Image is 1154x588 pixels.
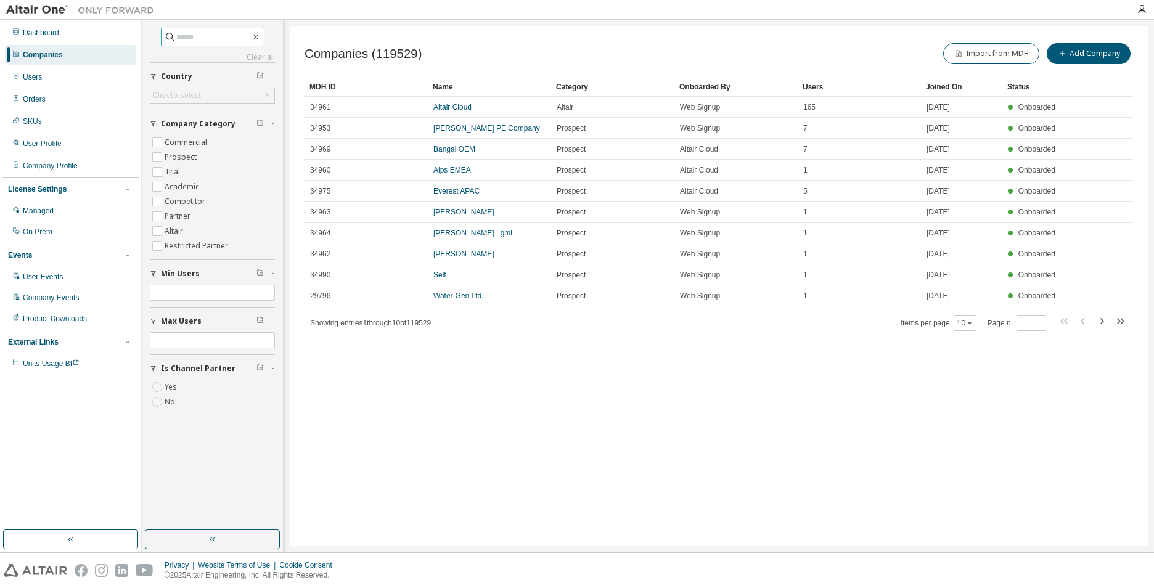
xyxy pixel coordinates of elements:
label: Partner [165,209,193,224]
span: Onboarded [1018,292,1055,300]
span: Clear filter [256,119,264,129]
span: 1 [803,249,808,259]
div: Cookie Consent [279,560,339,570]
span: Web Signup [680,102,720,112]
a: Water-Gen Ltd. [433,292,484,300]
span: 34960 [310,165,330,175]
div: Privacy [165,560,198,570]
span: Onboarded [1018,271,1055,279]
div: Website Terms of Use [198,560,279,570]
button: Company Category [150,110,275,137]
label: Academic [165,179,202,194]
span: [DATE] [927,186,950,196]
span: [DATE] [927,144,950,154]
span: Prospect [557,207,586,217]
span: [DATE] [927,123,950,133]
div: Events [8,250,32,260]
div: Managed [23,206,54,216]
span: 29796 [310,291,330,301]
span: Web Signup [680,270,720,280]
span: 165 [803,102,816,112]
div: Company Events [23,293,79,303]
span: Web Signup [680,123,720,133]
span: Altair Cloud [680,186,718,196]
span: [DATE] [927,291,950,301]
span: [DATE] [927,228,950,238]
a: Altair Cloud [433,103,472,112]
div: External Links [8,337,59,347]
span: 1 [803,207,808,217]
span: 34964 [310,228,330,238]
span: 1 [803,291,808,301]
span: Country [161,71,192,81]
div: SKUs [23,116,42,126]
a: [PERSON_NAME] [433,208,494,216]
span: Prospect [557,165,586,175]
span: [DATE] [927,207,950,217]
span: Units Usage BI [23,359,80,368]
span: Web Signup [680,291,720,301]
span: Prospect [557,249,586,259]
span: 34969 [310,144,330,154]
label: Competitor [165,194,208,209]
span: Web Signup [680,249,720,259]
span: 7 [803,123,808,133]
a: Alps EMEA [433,166,471,174]
div: Status [1007,77,1059,97]
div: Product Downloads [23,314,87,324]
div: Dashboard [23,28,59,38]
div: Category [556,77,669,97]
a: Self [433,271,446,279]
div: Orders [23,94,46,104]
span: Items per page [901,315,976,331]
span: Min Users [161,269,200,279]
label: Trial [165,165,182,179]
img: altair_logo.svg [4,564,67,577]
label: Altair [165,224,186,239]
span: Page n. [988,315,1046,331]
span: Is Channel Partner [161,364,235,374]
div: On Prem [23,227,52,237]
span: Prospect [557,186,586,196]
span: Onboarded [1018,166,1055,174]
span: 34961 [310,102,330,112]
div: License Settings [8,184,67,194]
span: Prospect [557,228,586,238]
a: Everest APAC [433,187,480,195]
span: Clear filter [256,364,264,374]
span: Onboarded [1018,124,1055,133]
div: Click to select [150,88,274,103]
span: Clear filter [256,71,264,81]
span: Onboarded [1018,229,1055,237]
label: Prospect [165,150,199,165]
div: User Events [23,272,63,282]
span: 34953 [310,123,330,133]
button: Country [150,63,275,90]
a: Bangal OEM [433,145,475,153]
div: Name [433,77,546,97]
div: Companies [23,50,63,60]
span: 1 [803,228,808,238]
span: Web Signup [680,207,720,217]
label: Restricted Partner [165,239,231,253]
span: Prospect [557,270,586,280]
div: Users [803,77,916,97]
label: Commercial [165,135,210,150]
a: [PERSON_NAME] [433,250,494,258]
span: 34963 [310,207,330,217]
span: Prospect [557,291,586,301]
span: Onboarded [1018,187,1055,195]
span: 1 [803,165,808,175]
p: © 2025 Altair Engineering, Inc. All Rights Reserved. [165,570,340,581]
img: linkedin.svg [115,564,128,577]
span: Onboarded [1018,250,1055,258]
span: 34975 [310,186,330,196]
button: 10 [957,318,973,328]
button: Is Channel Partner [150,355,275,382]
span: Showing entries 1 through 10 of 119529 [310,319,431,327]
span: [DATE] [927,270,950,280]
div: User Profile [23,139,62,149]
span: Company Category [161,119,235,129]
label: No [165,394,178,409]
a: Clear all [150,52,275,62]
